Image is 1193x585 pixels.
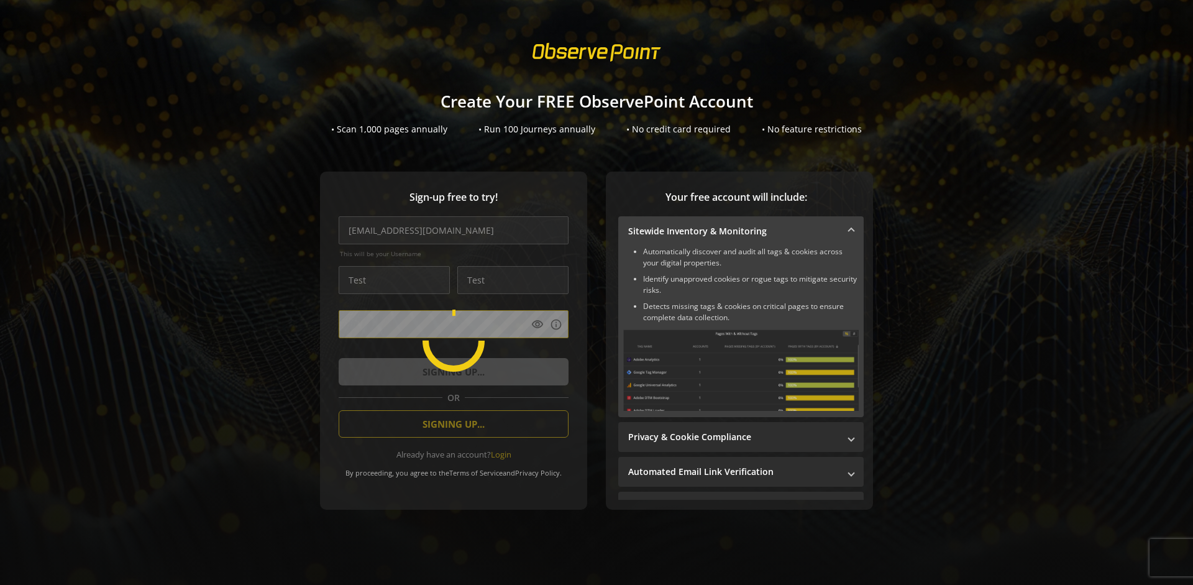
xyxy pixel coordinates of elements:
img: Sitewide Inventory & Monitoring [623,329,859,411]
li: Identify unapproved cookies or rogue tags to mitigate security risks. [643,274,859,296]
mat-expansion-panel-header: Automated Email Link Verification [618,457,864,487]
div: By proceeding, you agree to the and . [339,460,569,477]
a: Privacy Policy [515,468,560,477]
span: Sign-up free to try! [339,190,569,205]
mat-panel-title: Privacy & Cookie Compliance [628,431,839,443]
li: Automatically discover and audit all tags & cookies across your digital properties. [643,246,859,269]
span: Your free account will include: [618,190,854,205]
div: • Scan 1,000 pages annually [331,123,447,136]
div: • No credit card required [626,123,731,136]
div: Sitewide Inventory & Monitoring [618,246,864,417]
mat-expansion-panel-header: Privacy & Cookie Compliance [618,422,864,452]
a: Terms of Service [449,468,503,477]
mat-panel-title: Automated Email Link Verification [628,466,839,478]
div: • Run 100 Journeys annually [478,123,595,136]
li: Detects missing tags & cookies on critical pages to ensure complete data collection. [643,301,859,323]
mat-expansion-panel-header: Sitewide Inventory & Monitoring [618,216,864,246]
mat-panel-title: Sitewide Inventory & Monitoring [628,225,839,237]
mat-expansion-panel-header: Performance Monitoring with Web Vitals [618,492,864,522]
div: • No feature restrictions [762,123,862,136]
